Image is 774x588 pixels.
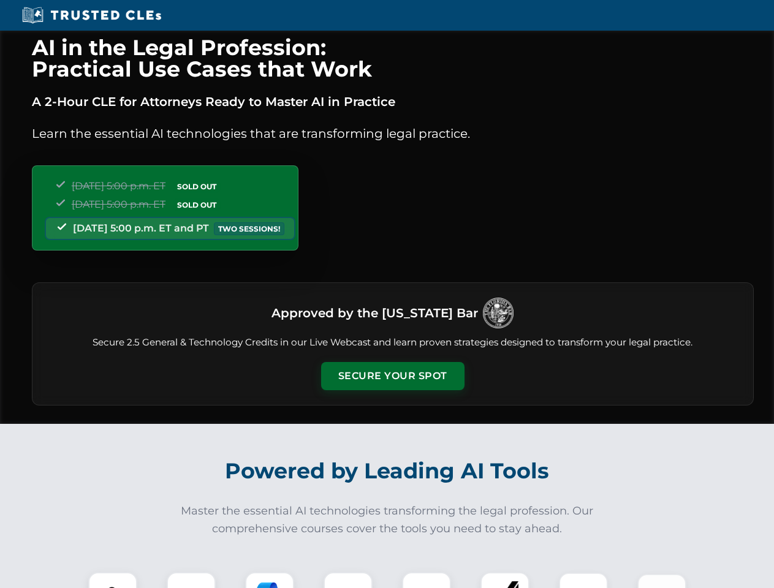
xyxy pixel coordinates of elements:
p: A 2-Hour CLE for Attorneys Ready to Master AI in Practice [32,92,754,111]
button: Secure Your Spot [321,362,465,390]
span: [DATE] 5:00 p.m. ET [72,180,165,192]
p: Learn the essential AI technologies that are transforming legal practice. [32,124,754,143]
p: Secure 2.5 General & Technology Credits in our Live Webcast and learn proven strategies designed ... [47,336,738,350]
h1: AI in the Legal Profession: Practical Use Cases that Work [32,37,754,80]
span: SOLD OUT [173,180,221,193]
span: SOLD OUT [173,198,221,211]
h2: Powered by Leading AI Tools [48,450,727,492]
p: Master the essential AI technologies transforming the legal profession. Our comprehensive courses... [173,502,602,538]
span: [DATE] 5:00 p.m. ET [72,198,165,210]
img: Logo [483,298,514,328]
h3: Approved by the [US_STATE] Bar [271,302,478,324]
img: Trusted CLEs [18,6,165,24]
